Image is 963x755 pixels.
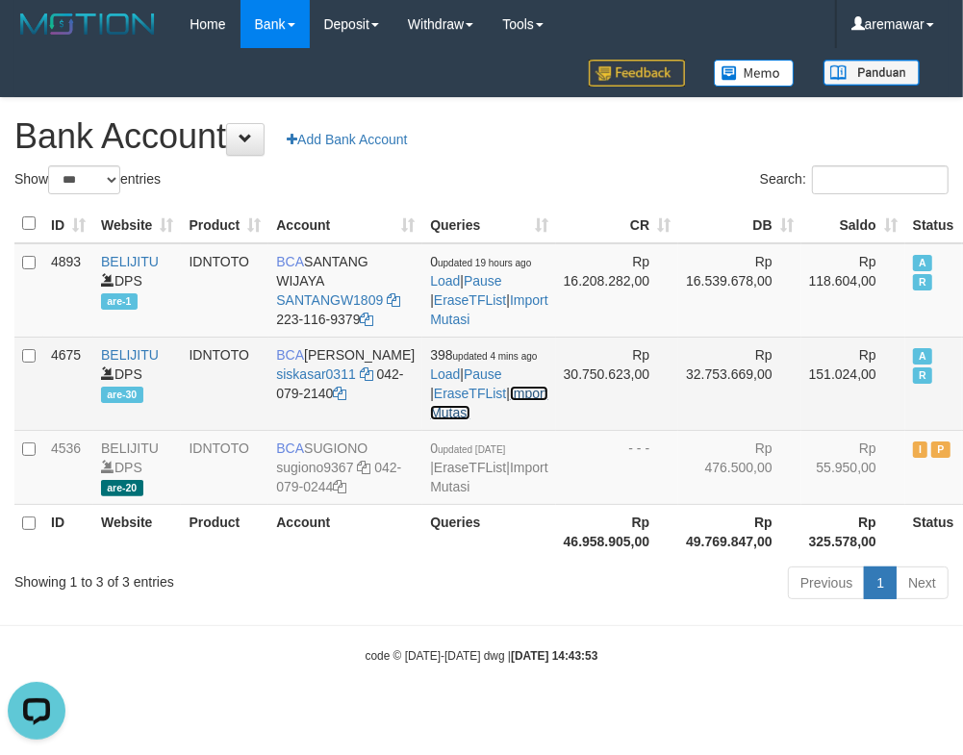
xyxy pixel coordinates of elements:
[430,347,537,363] span: 398
[589,60,685,87] img: Feedback.jpg
[276,254,304,269] span: BCA
[422,504,555,559] th: Queries
[430,386,547,420] a: Import Mutasi
[913,255,932,271] span: Active
[93,504,181,559] th: Website
[434,292,506,308] a: EraseTFList
[430,273,460,289] a: Load
[430,254,547,327] span: | | |
[905,504,962,559] th: Status
[101,293,138,310] span: are-1
[438,444,505,455] span: updated [DATE]
[101,347,159,363] a: BELIJITU
[181,205,268,243] th: Product: activate to sort column ascending
[43,205,93,243] th: ID: activate to sort column ascending
[556,504,679,559] th: Rp 46.958.905,00
[464,366,502,382] a: Pause
[556,430,679,504] td: - - -
[430,440,547,494] span: | |
[181,504,268,559] th: Product
[434,460,506,475] a: EraseTFList
[268,243,422,338] td: SANTANG WIJAYA 223-116-9379
[366,649,598,663] small: code © [DATE]-[DATE] dwg |
[438,258,531,268] span: updated 19 hours ago
[556,205,679,243] th: CR: activate to sort column ascending
[361,312,374,327] a: Copy 2231169379 to clipboard
[788,566,865,599] a: Previous
[48,165,120,194] select: Showentries
[430,347,547,420] span: | | |
[14,165,161,194] label: Show entries
[181,430,268,504] td: IDNTOTO
[801,205,905,243] th: Saldo: activate to sort column ascending
[801,430,905,504] td: Rp 55.950,00
[801,504,905,559] th: Rp 325.578,00
[430,254,531,269] span: 0
[453,351,538,362] span: updated 4 mins ago
[556,337,679,430] td: Rp 30.750.623,00
[181,243,268,338] td: IDNTOTO
[268,430,422,504] td: SUGIONO 042-079-0244
[434,386,506,401] a: EraseTFList
[430,440,505,456] span: 0
[678,430,801,504] td: Rp 476.500,00
[274,123,419,156] a: Add Bank Account
[430,292,547,327] a: Import Mutasi
[101,480,143,496] span: are-20
[760,165,949,194] label: Search:
[801,243,905,338] td: Rp 118.604,00
[556,243,679,338] td: Rp 16.208.282,00
[896,566,949,599] a: Next
[913,274,932,290] span: Running
[93,205,181,243] th: Website: activate to sort column ascending
[678,504,801,559] th: Rp 49.769.847,00
[931,441,950,458] span: Paused
[8,8,65,65] button: Open LiveChat chat widget
[357,460,370,475] a: Copy sugiono9367 to clipboard
[824,60,920,86] img: panduan.png
[905,205,962,243] th: Status
[913,348,932,365] span: Active
[422,205,555,243] th: Queries: activate to sort column ascending
[276,440,304,456] span: BCA
[14,117,949,156] h1: Bank Account
[43,504,93,559] th: ID
[334,479,347,494] a: Copy 0420790244 to clipboard
[913,367,932,384] span: Running
[864,566,897,599] a: 1
[276,366,356,382] a: siskasar0311
[268,504,422,559] th: Account
[14,565,387,591] div: Showing 1 to 3 of 3 entries
[101,254,159,269] a: BELIJITU
[913,441,928,458] span: Inactive
[276,347,304,363] span: BCA
[678,337,801,430] td: Rp 32.753.669,00
[101,440,159,456] a: BELIJITU
[678,205,801,243] th: DB: activate to sort column ascending
[334,386,347,401] a: Copy 0420792140 to clipboard
[93,337,181,430] td: DPS
[276,460,353,475] a: sugiono9367
[101,387,143,403] span: are-30
[464,273,502,289] a: Pause
[268,337,422,430] td: [PERSON_NAME] 042-079-2140
[812,165,949,194] input: Search:
[430,460,547,494] a: Import Mutasi
[14,10,161,38] img: MOTION_logo.png
[43,430,93,504] td: 4536
[511,649,597,663] strong: [DATE] 14:43:53
[93,243,181,338] td: DPS
[93,430,181,504] td: DPS
[268,205,422,243] th: Account: activate to sort column ascending
[43,243,93,338] td: 4893
[181,337,268,430] td: IDNTOTO
[801,337,905,430] td: Rp 151.024,00
[678,243,801,338] td: Rp 16.539.678,00
[387,292,400,308] a: Copy SANTANGW1809 to clipboard
[714,60,795,87] img: Button%20Memo.svg
[430,366,460,382] a: Load
[276,292,383,308] a: SANTANGW1809
[360,366,373,382] a: Copy siskasar0311 to clipboard
[43,337,93,430] td: 4675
